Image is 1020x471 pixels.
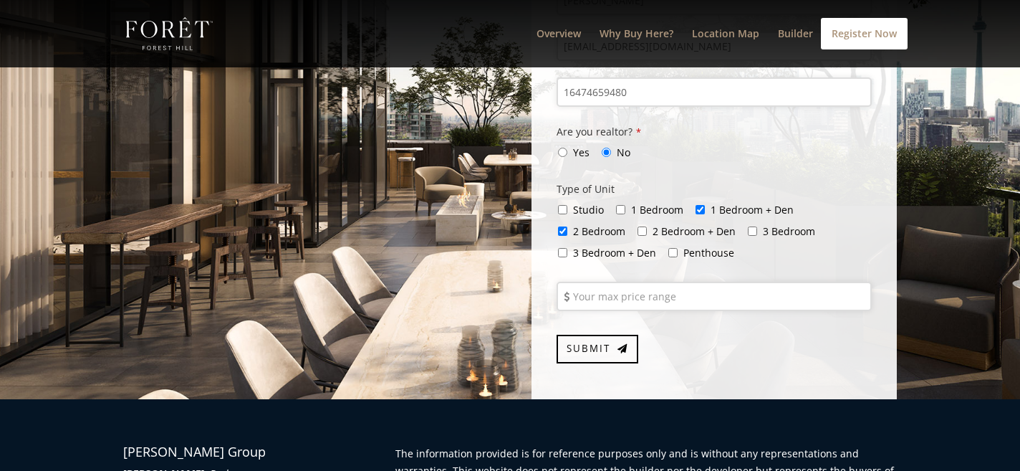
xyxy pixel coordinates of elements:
span: Studio [573,203,604,217]
span: 1 Bedroom + Den [711,203,794,217]
span: Penthouse [683,246,734,260]
span: 1 Bedroom [631,203,683,217]
span: No [617,146,630,159]
h4: [PERSON_NAME] Group [123,445,302,465]
label: Are you realtor? [557,123,641,141]
span: 2 Bedroom + Den [653,224,736,238]
a: Location Map [692,29,759,67]
span: Submit [567,342,610,355]
span: 3 Bedroom [763,224,815,238]
label: Your max price range [573,289,676,304]
a: Builder [778,29,813,67]
a: Overview [537,29,581,67]
span: Yes [573,146,590,159]
a: Why Buy Here? [600,29,673,67]
span: 2 Bedroom [573,224,625,238]
button: Submit [557,335,638,363]
label: Type of Unit [557,181,615,198]
span: 3 Bedroom + Den [573,246,656,260]
a: Register Now [821,18,908,49]
img: Foret Condos in Forest Hill [126,17,213,50]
